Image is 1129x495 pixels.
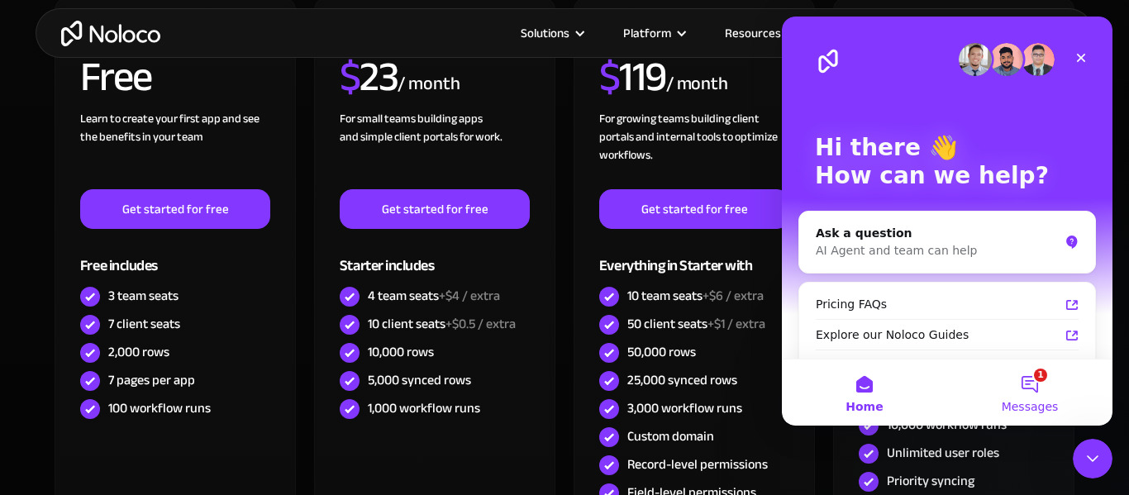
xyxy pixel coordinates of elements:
[368,399,480,417] div: 1,000 workflow runs
[61,21,160,46] a: home
[627,371,737,389] div: 25,000 synced rows
[80,189,270,229] a: Get started for free
[887,416,1007,434] div: 10,000 workflow runs
[368,371,471,389] div: 5,000 synced rows
[80,110,270,189] div: Learn to create your first app and see the benefits in your team ‍
[627,427,714,445] div: Custom domain
[887,472,974,490] div: Priority syncing
[627,455,768,474] div: Record-level permissions
[703,283,764,308] span: +$6 / extra
[704,22,814,44] div: Resources
[666,71,728,98] div: / month
[398,71,460,98] div: / month
[340,229,530,283] div: Starter includes
[368,315,516,333] div: 10 client seats
[368,287,500,305] div: 4 team seats
[368,343,434,361] div: 10,000 rows
[599,56,666,98] h2: 119
[340,110,530,189] div: For small teams building apps and simple client portals for work. ‍
[80,229,270,283] div: Free includes
[627,315,765,333] div: 50 client seats
[599,229,789,283] div: Everything in Starter with
[108,315,180,333] div: 7 client seats
[340,56,398,98] h2: 23
[599,110,789,189] div: For growing teams building client portals and internal tools to optimize workflows.
[627,343,696,361] div: 50,000 rows
[80,56,152,98] h2: Free
[627,287,764,305] div: 10 team seats
[599,38,620,116] span: $
[445,312,516,336] span: +$0.5 / extra
[340,38,360,116] span: $
[725,22,781,44] div: Resources
[108,343,169,361] div: 2,000 rows
[1073,439,1112,478] iframe: To enrich screen reader interactions, please activate Accessibility in Grammarly extension settings
[627,399,742,417] div: 3,000 workflow runs
[603,22,704,44] div: Platform
[108,371,195,389] div: 7 pages per app
[707,312,765,336] span: +$1 / extra
[782,17,1112,426] iframe: Intercom live chat
[521,22,569,44] div: Solutions
[439,283,500,308] span: +$4 / extra
[599,189,789,229] a: Get started for free
[108,287,179,305] div: 3 team seats
[340,189,530,229] a: Get started for free
[500,22,603,44] div: Solutions
[887,444,999,462] div: Unlimited user roles
[108,399,211,417] div: 100 workflow runs
[623,22,671,44] div: Platform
